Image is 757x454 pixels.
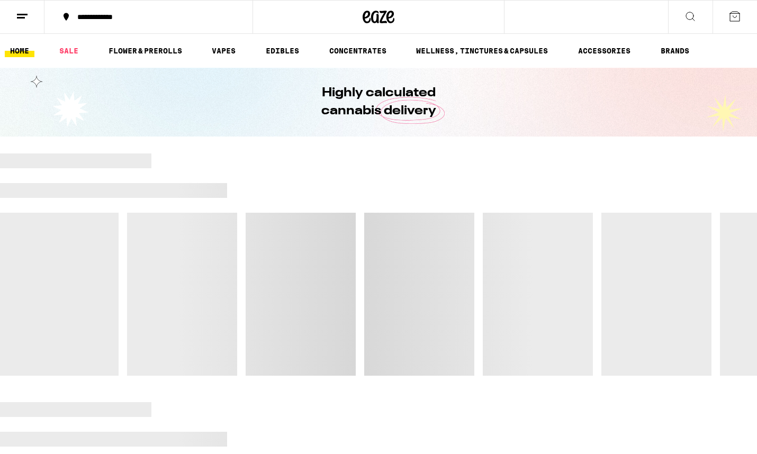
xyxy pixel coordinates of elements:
a: HOME [5,44,34,57]
a: BRANDS [655,44,695,57]
a: CONCENTRATES [324,44,392,57]
a: EDIBLES [260,44,304,57]
h1: Highly calculated cannabis delivery [291,84,466,120]
a: ACCESSORIES [573,44,636,57]
a: VAPES [206,44,241,57]
a: SALE [54,44,84,57]
a: WELLNESS, TINCTURES & CAPSULES [411,44,553,57]
a: FLOWER & PREROLLS [103,44,187,57]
